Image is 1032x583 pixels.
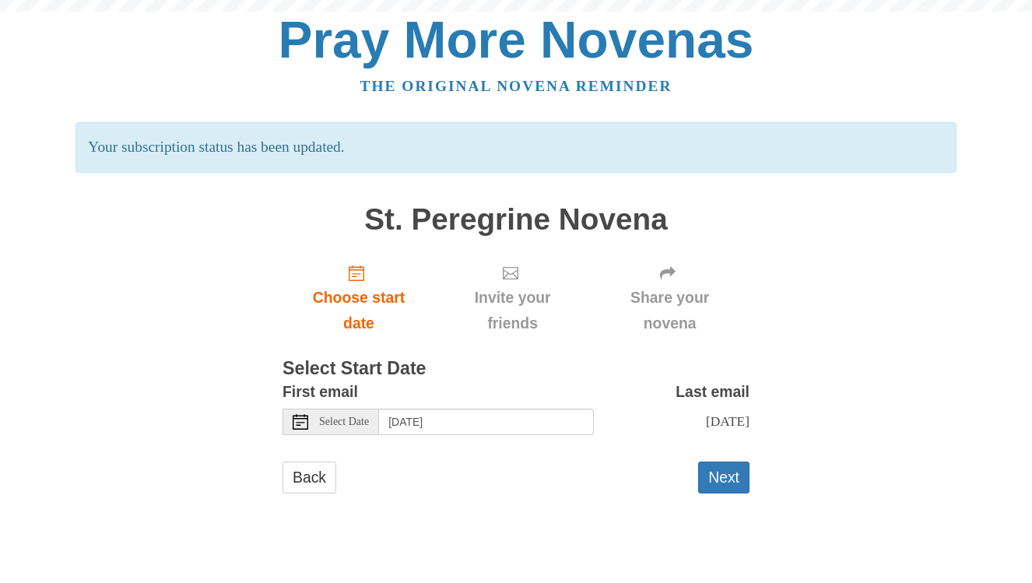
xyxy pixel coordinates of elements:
p: Your subscription status has been updated. [75,122,956,173]
a: The original novena reminder [360,78,672,94]
h3: Select Start Date [283,359,749,379]
label: Last email [676,379,749,405]
h1: St. Peregrine Novena [283,203,749,237]
div: Click "Next" to confirm your start date first. [435,251,590,344]
span: Choose start date [298,285,419,336]
a: Pray More Novenas [279,11,754,68]
span: Select Date [319,416,369,427]
span: Invite your friends [451,285,574,336]
a: Back [283,462,336,493]
a: Choose start date [283,251,435,344]
span: Share your novena [606,285,734,336]
button: Next [698,462,749,493]
div: Click "Next" to confirm your start date first. [590,251,749,344]
label: First email [283,379,358,405]
span: [DATE] [706,413,749,429]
